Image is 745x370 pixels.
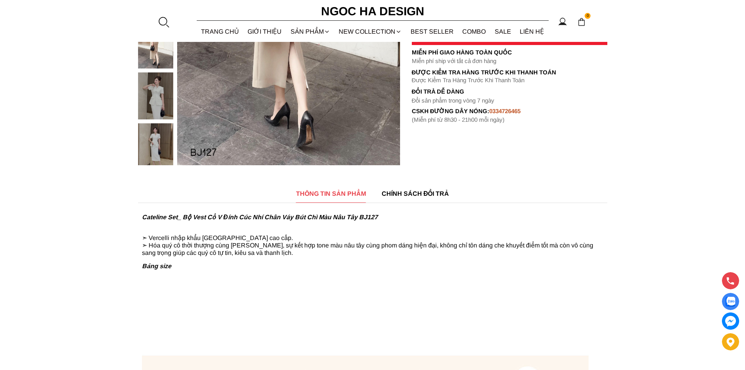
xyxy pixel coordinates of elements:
img: img-CART-ICON-ksit0nf1 [577,18,586,26]
font: Miễn phí giao hàng toàn quốc [412,49,512,56]
font: (Miễn phí từ 8h30 - 21h00 mỗi ngày) [412,116,504,123]
font: Miễn phí ship với tất cả đơn hàng [412,58,496,64]
p: ➣ Vercelli nhập khẩu [GEOGRAPHIC_DATA] cao cấp. ➣ Hóa quý cô thời thượng cùng [PERSON_NAME], sự k... [142,227,603,256]
font: cskh đường dây nóng: [412,108,490,114]
a: Combo [458,21,490,42]
img: Display image [725,297,735,307]
a: Ngoc Ha Design [314,2,431,21]
p: Được Kiểm Tra Hàng Trước Khi Thanh Toán [412,77,607,84]
a: Display image [722,293,739,310]
span: 0 [585,13,591,19]
p: Được Kiểm Tra Hàng Trước Khi Thanh Toán [412,69,607,76]
a: messenger [722,312,739,330]
a: BEST SELLER [406,21,458,42]
img: Cateline Set_ Bộ Vest Cổ V Đính Cúc Nhí Chân Váy Bút Chì BJ127_mini_7 [138,72,173,119]
font: Đổi sản phẩm trong vòng 7 ngày [412,97,495,104]
strong: Bảng size [142,263,171,269]
span: THÔNG TIN SẢN PHẨM [296,189,366,199]
a: TRANG CHỦ [197,21,244,42]
span: CHÍNH SÁCH ĐỔI TRẢ [382,189,449,199]
img: Cateline Set_ Bộ Vest Cổ V Đính Cúc Nhí Chân Váy Bút Chì BJ127_mini_8 [138,123,173,170]
a: GIỚI THIỆU [243,21,286,42]
div: SẢN PHẨM [286,21,335,42]
a: SALE [490,21,516,42]
a: LIÊN HỆ [515,21,549,42]
font: 0334726465 [489,108,521,114]
img: Cateline Set_ Bộ Vest Cổ V Đính Cúc Nhí Chân Váy Bút Chì BJ127_mini_6 [138,22,173,69]
strong: Cateline Set_ Bộ Vest Cổ V Đính Cúc Nhí Chân Váy Bút Chì Màu Nâu Tây BJ127 [142,214,378,220]
h6: Đổi trả dễ dàng [412,88,607,95]
a: NEW COLLECTION [334,21,406,42]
